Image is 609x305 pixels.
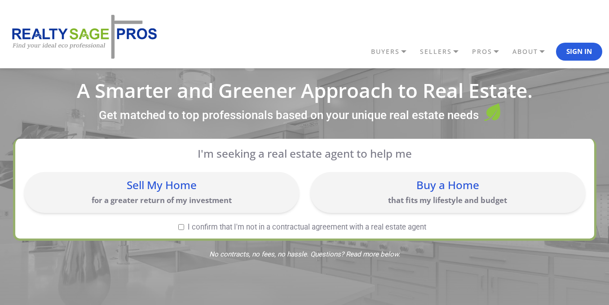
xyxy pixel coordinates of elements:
[369,44,418,59] a: BUYERS
[470,44,510,59] a: PROS
[510,44,556,59] a: ABOUT
[13,80,596,100] h1: A Smarter and Greener Approach to Real Estate.
[418,44,470,59] a: SELLERS
[29,180,295,190] div: Sell My Home
[315,195,581,205] p: that fits my lifestyle and budget
[24,223,581,231] label: I confirm that I'm not in a contractual agreement with a real estate agent
[556,43,602,61] button: Sign In
[99,108,479,123] label: Get matched to top professionals based on your unique real estate needs
[315,180,581,190] div: Buy a Home
[13,251,596,258] span: No contracts, no fees, no hassle. Questions? Read more below.
[36,147,573,160] p: I'm seeking a real estate agent to help me
[29,195,295,205] p: for a greater return of my investment
[7,13,159,60] img: REALTY SAGE PROS
[178,224,184,230] input: I confirm that I'm not in a contractual agreement with a real estate agent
